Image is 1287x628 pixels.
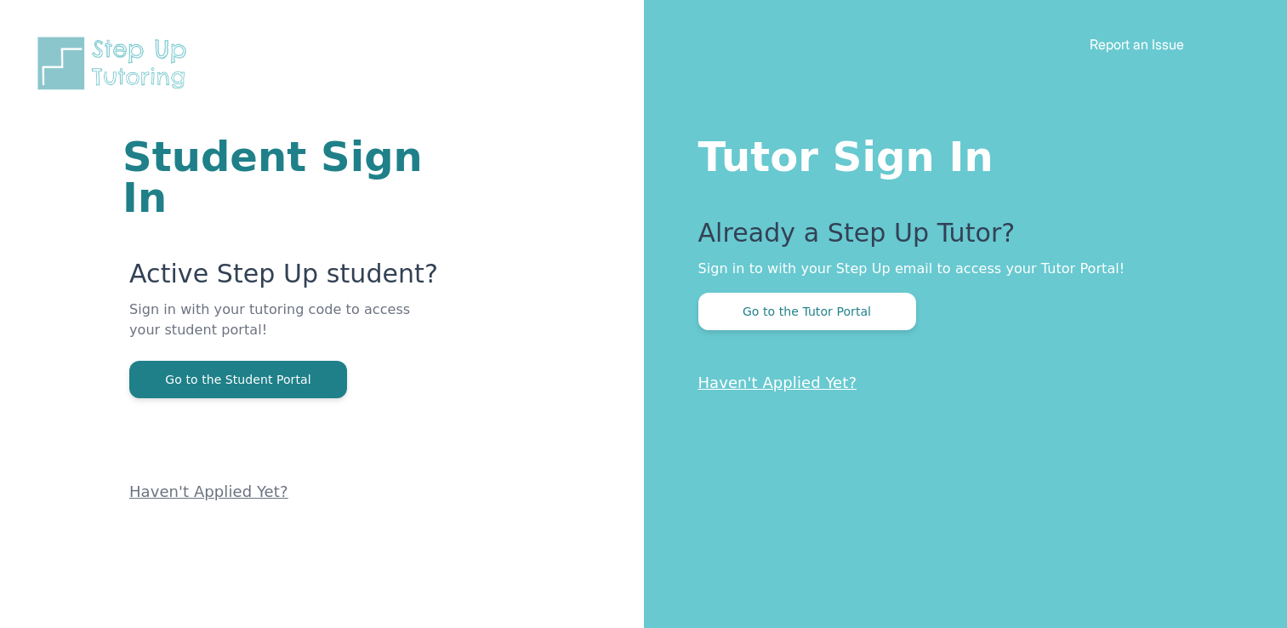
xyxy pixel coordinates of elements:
button: Go to the Tutor Portal [698,293,916,330]
a: Haven't Applied Yet? [698,374,857,391]
button: Go to the Student Portal [129,361,347,398]
p: Sign in with your tutoring code to access your student portal! [129,300,440,361]
a: Haven't Applied Yet? [129,482,288,500]
p: Active Step Up student? [129,259,440,300]
h1: Student Sign In [122,136,440,218]
p: Sign in to with your Step Up email to access your Tutor Portal! [698,259,1220,279]
a: Report an Issue [1090,36,1184,53]
a: Go to the Tutor Portal [698,303,916,319]
a: Go to the Student Portal [129,371,347,387]
p: Already a Step Up Tutor? [698,218,1220,259]
h1: Tutor Sign In [698,129,1220,177]
img: Step Up Tutoring horizontal logo [34,34,197,93]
